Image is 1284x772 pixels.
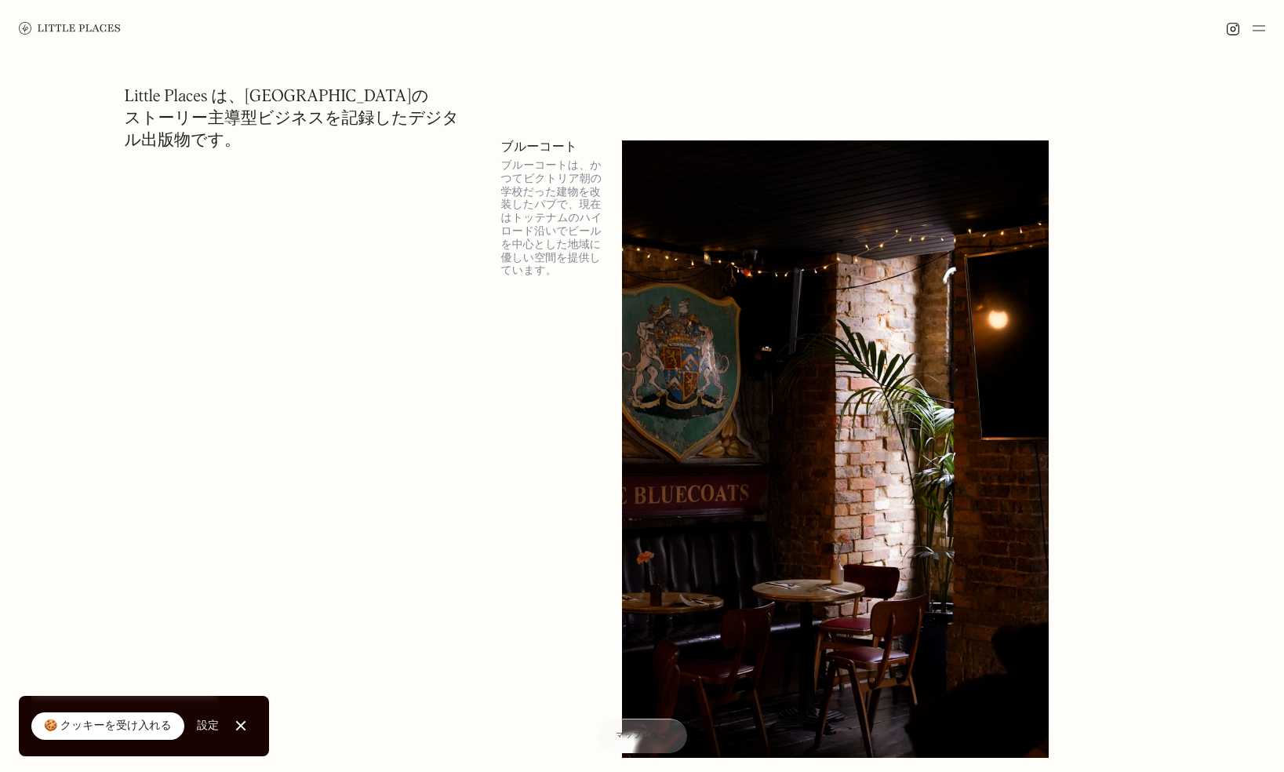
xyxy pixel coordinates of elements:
font: ストーリー主導型ビジネスを記録した [125,111,409,127]
font: マップビュー [616,731,668,740]
font: 設定 [197,720,219,731]
a: マップビュー [597,719,687,753]
img: ブルーコート [622,140,1049,758]
a: 設定 [197,708,219,744]
font: ブルーコートは、かつてビクトリア朝の学校だった建物を改装したパブで、現在はトッテナムのハイロード沿いでビールを中心とした地域に優しい空間を提供しています。 [501,160,602,276]
font: 🍪 クッキーを受け入れる [44,720,172,731]
a: ブルーコート [501,140,603,153]
a: 🍪 クッキーを受け入れる [31,712,184,741]
font: ブルーコート [501,138,578,155]
font: Little Places は、[GEOGRAPHIC_DATA]の [125,89,429,105]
